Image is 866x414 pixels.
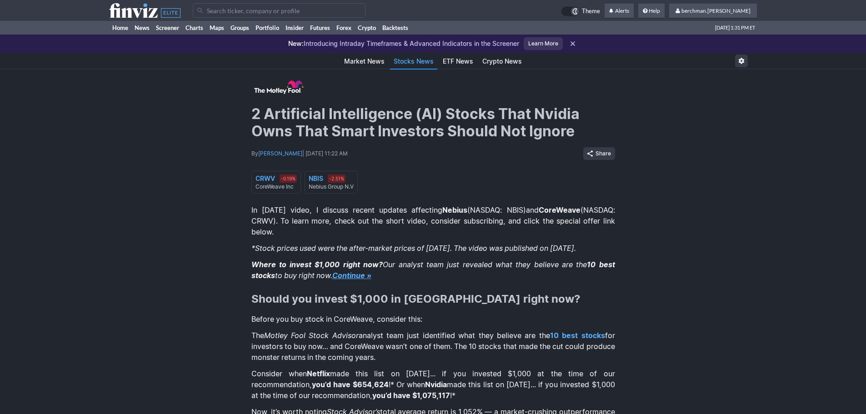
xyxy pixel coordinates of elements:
a: Continue » [332,271,371,280]
a: Groups [227,21,252,35]
span: *Stock prices used were the after-market prices of [DATE]. The video was published on [DATE]. [251,244,576,253]
a: Alerts [605,4,634,18]
span: Share [596,149,611,158]
a: Insider [282,21,307,35]
a: ETF News [439,54,477,70]
em: Our analyst team just revealed what they believe are the to buy right now. [251,260,615,280]
strong: Nvidia [425,380,447,389]
span: Nebius [442,205,467,214]
h2: Should you invest $1,000 in [GEOGRAPHIC_DATA] right now? [251,292,615,306]
span: To learn more, check out the short video, consider subscribing, and click the special offer link ... [251,216,615,236]
span: (NASDAQ: NBIS) [467,205,526,214]
span: and [467,205,538,214]
div: -0.19% [280,175,297,183]
strong: you’d have $654,624 [312,380,389,389]
div: CoreWeave Inc [255,183,297,190]
a: Home [109,21,131,35]
span: In [DATE] video, I discuss recent updates affecting [251,205,443,214]
a: Forex [333,21,355,35]
a: Charts [182,21,206,35]
span: CoreWeave [539,205,581,214]
div: NBIS [309,174,323,183]
a: Crypto [355,21,379,35]
a: Help [638,4,665,18]
a: Maps [206,21,227,35]
a: Stocks News [390,54,437,70]
strong: you’d have $1,075,117 [372,391,450,400]
a: Backtests [379,21,411,35]
a: Learn More [524,37,563,50]
button: Share [583,147,615,160]
em: Motley Fool Stock Advisor [264,331,359,340]
span: New: [288,40,304,47]
a: NBIS -2.51% Nebius Group N.V [305,171,358,194]
span: berchman.[PERSON_NAME] [681,7,751,14]
div: Nebius Group N.V [309,183,354,190]
a: CRWV -0.19% CoreWeave Inc [251,171,301,194]
p: Before you buy stock in CoreWeave, consider this: [251,314,615,324]
a: Market News [340,54,388,70]
p: The analyst team just identified what they believe are the for investors to buy now… and CoreWeav... [251,330,615,363]
a: berchman.[PERSON_NAME] [669,4,757,18]
input: Search [193,3,365,18]
div: By | [DATE] 11:22 AM [251,150,583,157]
a: Theme [561,6,600,16]
div: CRWV [255,174,275,183]
h1: 2 Artificial Intelligence (AI) Stocks That Nvidia Owns That Smart Investors Should Not Ignore [251,105,615,140]
a: 10 best stocks [550,331,605,340]
strong: 10 best stocks [251,260,615,280]
span: [DATE] 1:31 PM ET [715,21,755,35]
a: Screener [153,21,182,35]
div: -2.51% [328,175,345,183]
p: Introducing Intraday Timeframes & Advanced Indicators in the Screener [288,39,519,48]
a: [PERSON_NAME] [258,150,302,157]
a: News [131,21,153,35]
p: Consider when made this list on [DATE]... if you invested $1,000 at the time of our recommendatio... [251,368,615,401]
strong: Where to invest $1,000 right now? [251,260,383,269]
span: Theme [582,6,600,16]
a: Crypto News [479,54,526,70]
a: Futures [307,21,333,35]
a: Portfolio [252,21,282,35]
strong: Netflix [307,369,330,378]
